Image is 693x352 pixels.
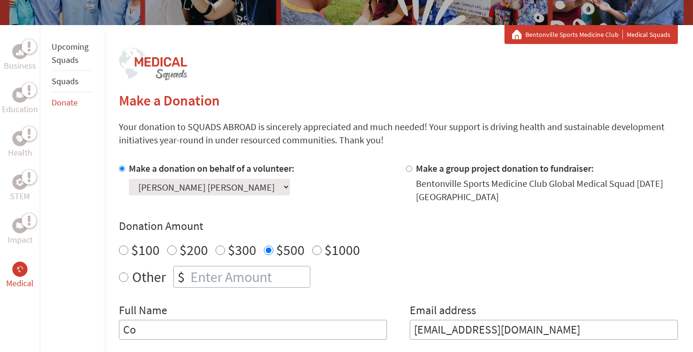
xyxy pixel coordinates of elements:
[410,303,476,320] label: Email address
[12,44,27,59] div: Business
[4,59,36,72] p: Business
[416,162,594,174] label: Make a group project donation to fundraiser:
[12,262,27,277] div: Medical
[174,266,189,287] div: $
[180,241,208,259] label: $200
[324,241,360,259] label: $1000
[16,92,24,98] img: Education
[10,175,30,203] a: STEMSTEM
[8,146,32,159] p: Health
[119,92,678,109] h2: Make a Donation
[132,266,166,288] label: Other
[228,241,256,259] label: $300
[52,41,89,65] a: Upcoming Squads
[12,131,27,146] div: Health
[16,265,24,273] img: Medical
[119,219,678,234] h4: Donation Amount
[276,241,305,259] label: $500
[129,162,295,174] label: Make a donation on behalf of a volunteer:
[8,233,33,246] p: Impact
[52,71,92,92] li: Squads
[131,241,160,259] label: $100
[12,175,27,190] div: STEM
[16,178,24,186] img: STEM
[16,222,24,229] img: Impact
[16,135,24,141] img: Health
[16,48,24,55] img: Business
[10,190,30,203] p: STEM
[2,103,38,116] p: Education
[189,266,310,287] input: Enter Amount
[119,120,678,147] p: Your donation to SQUADS ABROAD is sincerely appreciated and much needed! Your support is driving ...
[12,218,27,233] div: Impact
[2,88,38,116] a: EducationEducation
[12,88,27,103] div: Education
[8,131,32,159] a: HealthHealth
[410,320,678,340] input: Your Email
[52,92,92,113] li: Donate
[6,262,34,290] a: MedicalMedical
[416,177,678,203] div: Bentonville Sports Medicine Club Global Medical Squad [DATE] [GEOGRAPHIC_DATA]
[6,277,34,290] p: Medical
[52,97,78,108] a: Donate
[119,320,387,340] input: Enter Full Name
[512,30,670,39] div: Medical Squads
[525,30,623,39] a: Bentonville Sports Medicine Club
[119,48,187,80] img: logo-medical-squads.png
[119,303,167,320] label: Full Name
[8,218,33,246] a: ImpactImpact
[4,44,36,72] a: BusinessBusiness
[52,36,92,71] li: Upcoming Squads
[52,76,79,87] a: Squads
